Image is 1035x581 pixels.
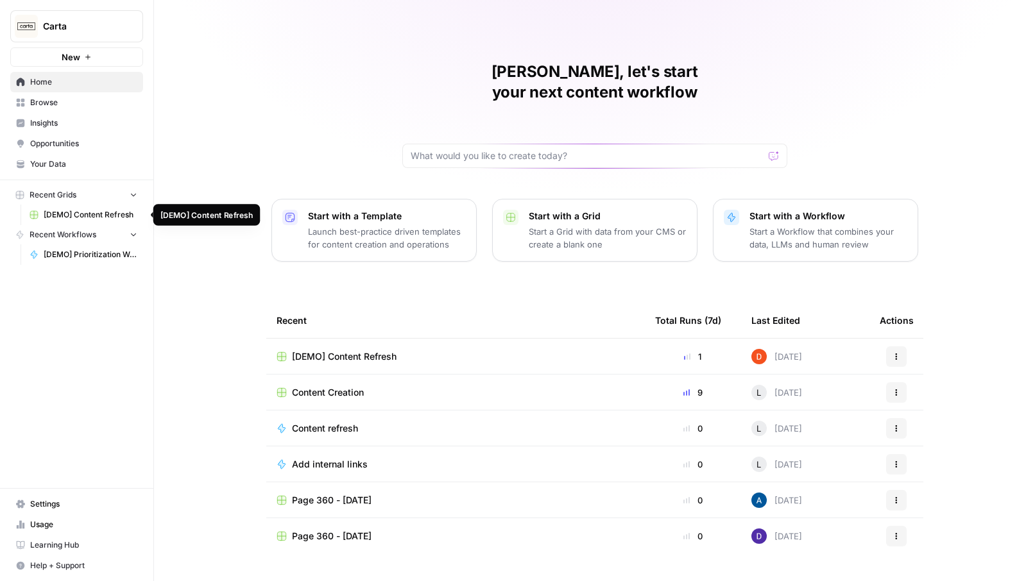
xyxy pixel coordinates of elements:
[10,494,143,514] a: Settings
[10,185,143,205] button: Recent Grids
[24,244,143,265] a: [DEMO] Prioritization Workflow for creation
[751,349,767,364] img: 8e1kl30e504tbu4klt84v0xbx9a2
[757,458,761,471] span: L
[10,225,143,244] button: Recent Workflows
[30,158,137,170] span: Your Data
[655,530,731,543] div: 0
[277,422,635,435] a: Content refresh
[10,514,143,535] a: Usage
[44,209,137,221] span: [DEMO] Content Refresh
[292,386,364,399] span: Content Creation
[30,117,137,129] span: Insights
[751,385,802,400] div: [DATE]
[30,189,76,201] span: Recent Grids
[15,15,38,38] img: Carta Logo
[277,303,635,338] div: Recent
[411,149,764,162] input: What would you like to create today?
[44,249,137,260] span: [DEMO] Prioritization Workflow for creation
[30,498,137,510] span: Settings
[757,422,761,435] span: L
[655,422,731,435] div: 0
[751,303,800,338] div: Last Edited
[292,494,372,507] span: Page 360 - [DATE]
[30,539,137,551] span: Learning Hub
[880,303,914,338] div: Actions
[30,138,137,149] span: Opportunities
[292,458,368,471] span: Add internal links
[43,20,121,33] span: Carta
[655,303,721,338] div: Total Runs (7d)
[751,493,802,508] div: [DATE]
[292,422,358,435] span: Content refresh
[277,350,635,363] a: [DEMO] Content Refresh
[402,62,787,103] h1: [PERSON_NAME], let's start your next content workflow
[30,97,137,108] span: Browse
[713,199,918,262] button: Start with a WorkflowStart a Workflow that combines your data, LLMs and human review
[62,51,80,63] span: New
[30,229,96,240] span: Recent Workflows
[655,494,731,507] div: 0
[10,113,143,133] a: Insights
[30,560,137,571] span: Help + Support
[751,528,767,544] img: 6clbhjv5t98vtpq4yyt91utag0vy
[492,199,697,262] button: Start with a GridStart a Grid with data from your CMS or create a blank one
[749,225,907,251] p: Start a Workflow that combines your data, LLMs and human review
[292,350,397,363] span: [DEMO] Content Refresh
[10,535,143,555] a: Learning Hub
[10,555,143,576] button: Help + Support
[749,210,907,223] p: Start with a Workflow
[271,199,477,262] button: Start with a TemplateLaunch best-practice driven templates for content creation and operations
[751,457,802,472] div: [DATE]
[10,10,143,42] button: Workspace: Carta
[529,225,687,251] p: Start a Grid with data from your CMS or create a blank one
[757,386,761,399] span: L
[655,350,731,363] div: 1
[10,72,143,92] a: Home
[751,528,802,544] div: [DATE]
[277,458,635,471] a: Add internal links
[529,210,687,223] p: Start with a Grid
[10,47,143,67] button: New
[292,530,372,543] span: Page 360 - [DATE]
[277,494,635,507] a: Page 360 - [DATE]
[655,458,731,471] div: 0
[30,519,137,530] span: Usage
[10,133,143,154] a: Opportunities
[277,530,635,543] a: Page 360 - [DATE]
[10,92,143,113] a: Browse
[751,421,802,436] div: [DATE]
[751,493,767,508] img: he81ibor8lsei4p3qvg4ugbvimgp
[655,386,731,399] div: 9
[751,349,802,364] div: [DATE]
[24,205,143,225] a: [DEMO] Content Refresh
[308,225,466,251] p: Launch best-practice driven templates for content creation and operations
[30,76,137,88] span: Home
[308,210,466,223] p: Start with a Template
[277,386,635,399] a: Content Creation
[10,154,143,174] a: Your Data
